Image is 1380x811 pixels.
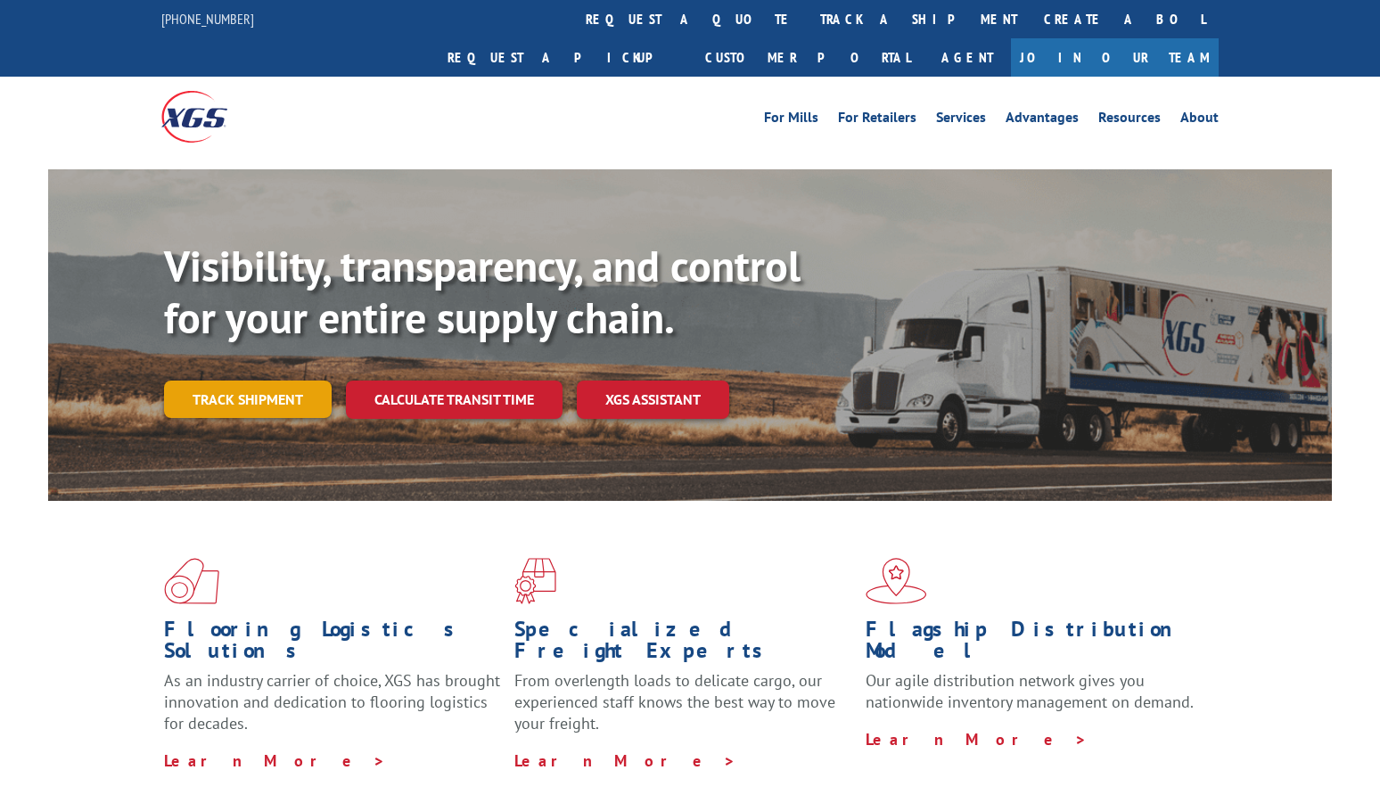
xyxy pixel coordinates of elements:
h1: Flagship Distribution Model [866,618,1203,670]
p: From overlength loads to delicate cargo, our experienced staff knows the best way to move your fr... [514,670,851,750]
a: Resources [1098,111,1161,130]
a: Calculate transit time [346,381,563,419]
a: Learn More > [514,750,736,771]
img: xgs-icon-focused-on-flooring-red [514,558,556,604]
b: Visibility, transparency, and control for your entire supply chain. [164,238,801,345]
img: xgs-icon-flagship-distribution-model-red [866,558,927,604]
a: Request a pickup [434,38,692,77]
a: Learn More > [866,729,1088,750]
h1: Specialized Freight Experts [514,618,851,670]
a: Learn More > [164,750,386,771]
h1: Flooring Logistics Solutions [164,618,501,670]
a: For Retailers [838,111,916,130]
a: Agent [924,38,1011,77]
a: For Mills [764,111,818,130]
a: [PHONE_NUMBER] [161,10,254,28]
span: Our agile distribution network gives you nationwide inventory management on demand. [866,670,1194,712]
img: xgs-icon-total-supply-chain-intelligence-red [164,558,219,604]
a: Join Our Team [1011,38,1219,77]
span: As an industry carrier of choice, XGS has brought innovation and dedication to flooring logistics... [164,670,500,733]
a: About [1180,111,1219,130]
a: Customer Portal [692,38,924,77]
a: XGS ASSISTANT [577,381,729,419]
a: Advantages [1006,111,1079,130]
a: Track shipment [164,381,332,418]
a: Services [936,111,986,130]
